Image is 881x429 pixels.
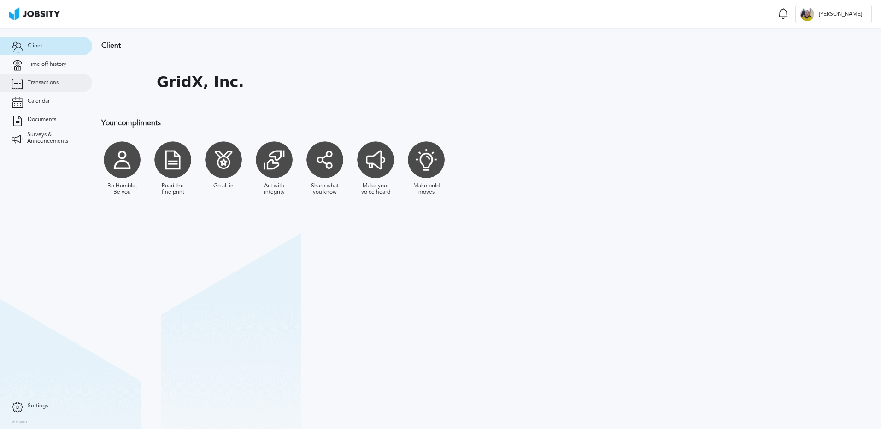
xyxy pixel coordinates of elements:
[410,183,442,196] div: Make bold moves
[28,403,48,409] span: Settings
[106,183,138,196] div: Be Humble, Be you
[800,7,814,21] div: A
[28,43,42,49] span: Client
[157,183,189,196] div: Read the fine print
[814,11,867,17] span: [PERSON_NAME]
[258,183,290,196] div: Act with integrity
[27,132,81,145] span: Surveys & Announcements
[9,7,60,20] img: ab4bad089aa723f57921c736e9817d99.png
[795,5,872,23] button: A[PERSON_NAME]
[28,61,66,68] span: Time off history
[28,98,50,104] span: Calendar
[101,41,601,50] h3: Client
[157,74,244,91] h1: GridX, Inc.
[28,80,59,86] span: Transactions
[12,419,29,425] label: Version:
[359,183,392,196] div: Make your voice heard
[101,119,601,127] h3: Your compliments
[28,116,56,123] span: Documents
[213,183,234,189] div: Go all in
[309,183,341,196] div: Share what you know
